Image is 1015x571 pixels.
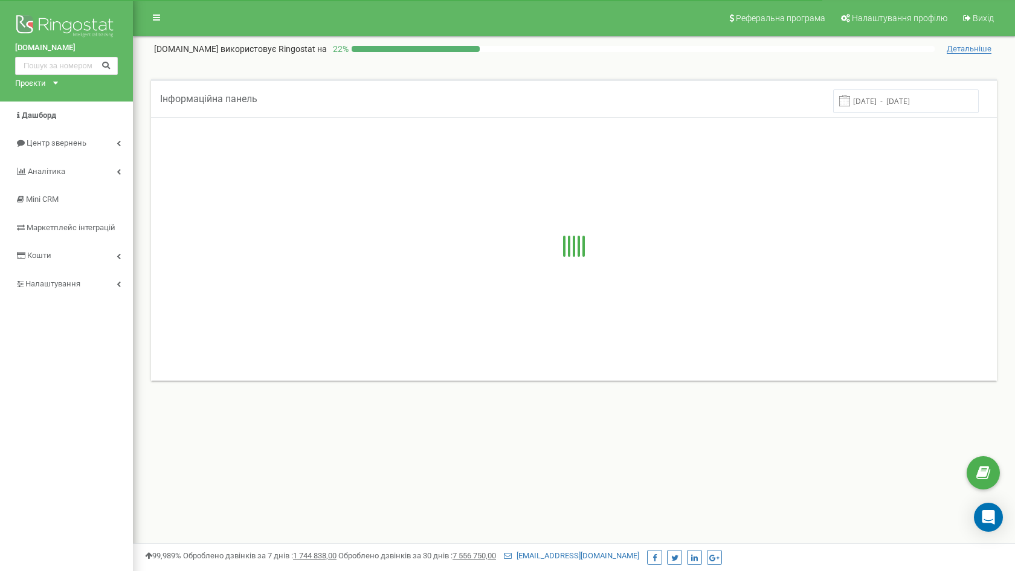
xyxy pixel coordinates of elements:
span: Оброблено дзвінків за 30 днів : [338,551,496,560]
u: 1 744 838,00 [293,551,337,560]
span: Центр звернень [27,138,86,147]
span: Маркетплейс інтеграцій [27,223,115,232]
p: 22 % [327,43,352,55]
span: Mini CRM [26,195,59,204]
u: 7 556 750,00 [453,551,496,560]
span: Кошти [27,251,51,260]
span: 99,989% [145,551,181,560]
img: Ringostat logo [15,12,118,42]
div: Проєкти [15,78,46,89]
span: Аналiтика [28,167,65,176]
input: Пошук за номером [15,57,118,75]
p: [DOMAIN_NAME] [154,43,327,55]
span: Дашборд [22,111,56,120]
a: [EMAIL_ADDRESS][DOMAIN_NAME] [504,551,639,560]
div: Open Intercom Messenger [974,503,1003,532]
span: Налаштування [25,279,80,288]
span: Інформаційна панель [160,93,257,105]
span: Реферальна програма [736,13,825,23]
span: Оброблено дзвінків за 7 днів : [183,551,337,560]
span: використовує Ringostat на [221,44,327,54]
a: [DOMAIN_NAME] [15,42,118,54]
